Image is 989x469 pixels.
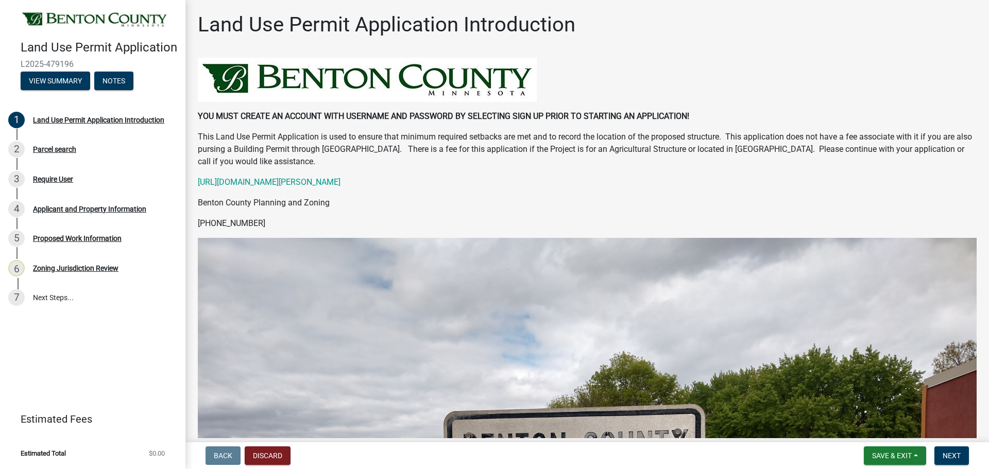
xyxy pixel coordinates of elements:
[198,111,689,121] strong: YOU MUST CREATE AN ACCOUNT WITH USERNAME AND PASSWORD BY SELECTING SIGN UP PRIOR TO STARTING AN A...
[21,450,66,457] span: Estimated Total
[943,451,961,460] span: Next
[198,131,977,168] p: This Land Use Permit Application is used to ensure that minimum required setbacks are met and to ...
[198,217,977,230] p: [PHONE_NUMBER]
[198,177,340,187] a: [URL][DOMAIN_NAME][PERSON_NAME]
[206,446,241,465] button: Back
[8,409,169,429] a: Estimated Fees
[33,176,73,183] div: Require User
[8,289,25,306] div: 7
[8,112,25,128] div: 1
[149,450,165,457] span: $0.00
[21,77,90,85] wm-modal-confirm: Summary
[21,40,177,55] h4: Land Use Permit Application
[8,260,25,276] div: 6
[934,446,969,465] button: Next
[8,171,25,187] div: 3
[21,11,169,29] img: Benton County, Minnesota
[8,201,25,217] div: 4
[33,116,164,124] div: Land Use Permit Application Introduction
[21,59,165,69] span: L2025-479196
[214,451,232,460] span: Back
[864,446,926,465] button: Save & Exit
[33,205,146,213] div: Applicant and Property Information
[94,72,133,90] button: Notes
[8,141,25,158] div: 2
[33,146,76,153] div: Parcel search
[33,235,122,242] div: Proposed Work Information
[198,197,977,209] p: Benton County Planning and Zoning
[245,446,291,465] button: Discard
[21,72,90,90] button: View Summary
[8,230,25,247] div: 5
[33,265,118,272] div: Zoning Jurisdiction Review
[198,12,575,37] h1: Land Use Permit Application Introduction
[94,77,133,85] wm-modal-confirm: Notes
[872,451,912,460] span: Save & Exit
[198,58,537,102] img: BENTON_HEADER_6a8b96a6-b3ba-419c-b71a-ca67a580911a.jfif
